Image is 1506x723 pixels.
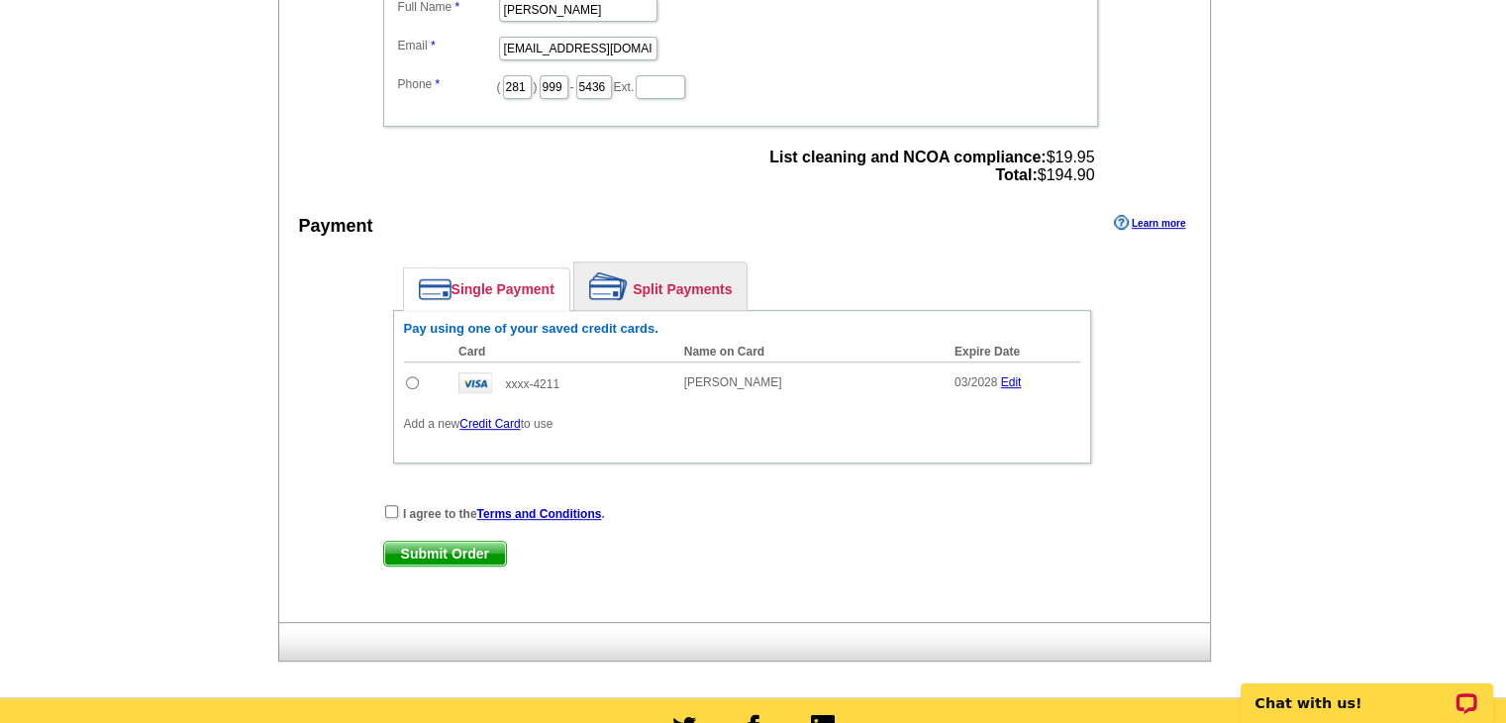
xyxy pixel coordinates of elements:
[459,417,520,431] a: Credit Card
[404,415,1080,433] p: Add a new to use
[574,262,747,310] a: Split Payments
[1001,375,1022,389] a: Edit
[769,149,1046,165] strong: List cleaning and NCOA compliance:
[769,149,1094,184] span: $19.95 $194.90
[684,375,782,389] span: [PERSON_NAME]
[404,268,569,310] a: Single Payment
[398,37,497,54] label: Email
[449,342,674,362] th: Card
[477,507,602,521] a: Terms and Conditions
[458,372,492,393] img: visa.gif
[299,213,373,240] div: Payment
[505,377,559,391] span: xxxx-4211
[419,278,452,300] img: single-payment.png
[995,166,1037,183] strong: Total:
[404,321,1080,337] h6: Pay using one of your saved credit cards.
[954,375,997,389] span: 03/2028
[1114,215,1185,231] a: Learn more
[384,542,506,566] span: Submit Order
[393,70,1088,101] dd: ( ) - Ext.
[1228,661,1506,723] iframe: LiveChat chat widget
[945,342,1080,362] th: Expire Date
[403,507,605,521] strong: I agree to the .
[398,75,497,93] label: Phone
[589,272,628,300] img: split-payment.png
[674,342,945,362] th: Name on Card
